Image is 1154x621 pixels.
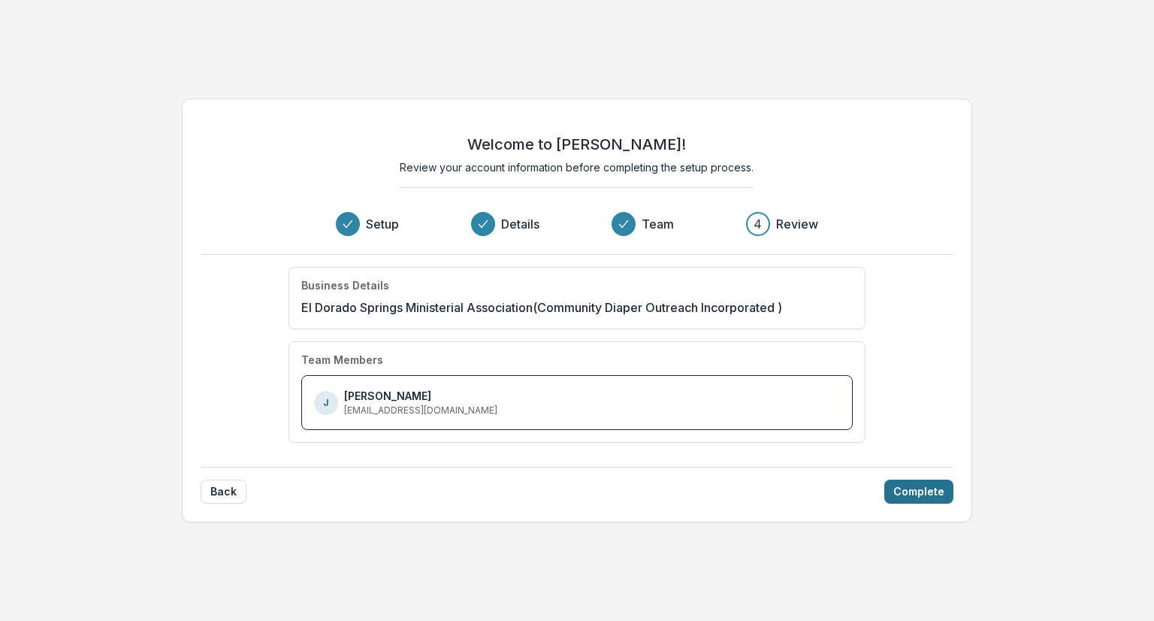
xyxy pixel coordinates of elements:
[776,215,818,233] h3: Review
[400,159,754,175] p: Review your account information before completing the setup process.
[301,280,389,292] h4: Business Details
[344,388,431,404] p: [PERSON_NAME]
[642,215,674,233] h3: Team
[366,215,399,233] h3: Setup
[301,354,383,367] h4: Team Members
[201,480,246,504] button: Back
[323,396,329,410] p: J
[344,404,497,417] p: [EMAIL_ADDRESS][DOMAIN_NAME]
[467,135,686,153] h2: Welcome to [PERSON_NAME]!
[301,298,782,317] p: El Dorado Springs Ministerial Association (Community Diaper Outreach Incorporated )
[754,215,762,233] div: 4
[501,215,539,233] h3: Details
[884,480,953,504] button: Complete
[336,212,818,236] div: Progress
